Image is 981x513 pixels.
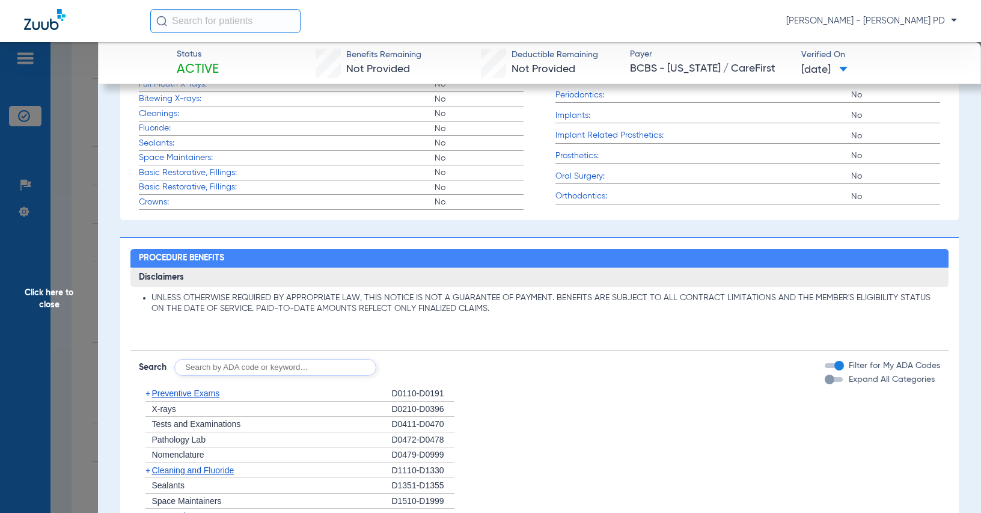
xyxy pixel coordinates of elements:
span: No [435,93,524,105]
span: Implants: [555,109,673,122]
span: + [145,389,150,398]
span: X-rays [151,404,176,414]
div: D0479-D0999 [391,447,454,463]
h2: Procedure Benefits [130,249,948,268]
span: BCBS - [US_STATE] / CareFirst [630,61,790,76]
label: Filter for My ADA Codes [846,360,940,372]
span: Oral Surgery: [555,170,673,183]
span: No [435,152,524,164]
span: No [435,167,524,179]
h3: Disclaimers [130,268,948,287]
div: D1351-D1355 [391,478,454,494]
span: Space Maintainers [151,496,221,506]
span: Not Provided [512,64,575,75]
span: Expand All Categories [849,375,935,384]
span: No [435,123,524,135]
span: Periodontics: [555,89,673,102]
span: Basic Restorative, Fillings: [139,181,257,194]
span: Verified On [801,49,962,61]
span: Basic Restorative, Fillings: [139,167,257,179]
div: D1110-D1330 [391,463,454,479]
iframe: Chat Widget [921,455,981,513]
div: D0110-D0191 [391,386,454,402]
span: Crowns: [139,196,257,209]
span: Cleaning and Fluoride [151,465,234,475]
span: [DATE] [801,63,848,78]
span: Sealants: [139,137,257,150]
span: Bitewing X-rays: [139,93,257,105]
span: Pathology Lab [151,435,206,444]
span: Prosthetics: [555,150,673,162]
span: No [435,196,524,208]
span: Fluoride: [139,122,257,135]
span: Space Maintainers: [139,152,257,164]
img: Zuub Logo [24,9,66,30]
span: No [435,108,524,120]
span: Full Mouth X-rays: [139,78,257,91]
span: Preventive Exams [151,389,219,398]
span: Search [139,361,167,373]
span: No [851,150,940,162]
div: D1510-D1999 [391,494,454,509]
span: No [435,137,524,149]
span: Sealants [151,481,184,490]
span: Cleanings: [139,108,257,120]
div: D0411-D0470 [391,417,454,432]
span: No [851,170,940,182]
span: Payer [630,48,790,61]
span: [PERSON_NAME] - [PERSON_NAME] PD [786,15,957,27]
input: Search for patients [150,9,301,33]
img: Search Icon [156,16,167,26]
span: Status [177,48,219,61]
span: Active [177,61,219,78]
span: No [851,130,940,142]
li: UNLESS OTHERWISE REQUIRED BY APPROPRIATE LAW, THIS NOTICE IS NOT A GUARANTEE OF PAYMENT. BENEFITS... [151,293,940,314]
span: + [145,465,150,475]
span: Tests and Examinations [151,419,240,429]
span: No [435,182,524,194]
span: No [851,191,940,203]
div: D0210-D0396 [391,402,454,417]
span: No [435,78,524,90]
input: Search by ADA code or keyword… [174,359,376,376]
span: Implant Related Prosthetics: [555,129,673,142]
span: Nomenclature [151,450,204,459]
span: Orthodontics: [555,190,673,203]
span: Benefits Remaining [346,49,421,61]
span: No [851,109,940,121]
span: Not Provided [346,64,410,75]
div: D0472-D0478 [391,432,454,448]
span: Deductible Remaining [512,49,598,61]
span: No [851,89,940,101]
